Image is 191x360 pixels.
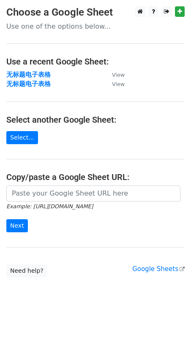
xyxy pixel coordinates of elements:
h4: Select another Google Sheet: [6,115,185,125]
small: View [112,72,125,78]
input: Next [6,219,28,232]
input: Paste your Google Sheet URL here [6,185,180,201]
small: View [112,81,125,87]
small: Example: [URL][DOMAIN_NAME] [6,203,93,210]
a: 无标题电子表格 [6,80,51,88]
a: Need help? [6,264,47,277]
a: 无标题电子表格 [6,71,51,78]
h4: Copy/paste a Google Sheet URL: [6,172,185,182]
a: Google Sheets [132,265,185,273]
p: Use one of the options below... [6,22,185,31]
a: Select... [6,131,38,144]
a: View [104,80,125,88]
a: View [104,71,125,78]
h4: Use a recent Google Sheet: [6,56,185,67]
h3: Choose a Google Sheet [6,6,185,19]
